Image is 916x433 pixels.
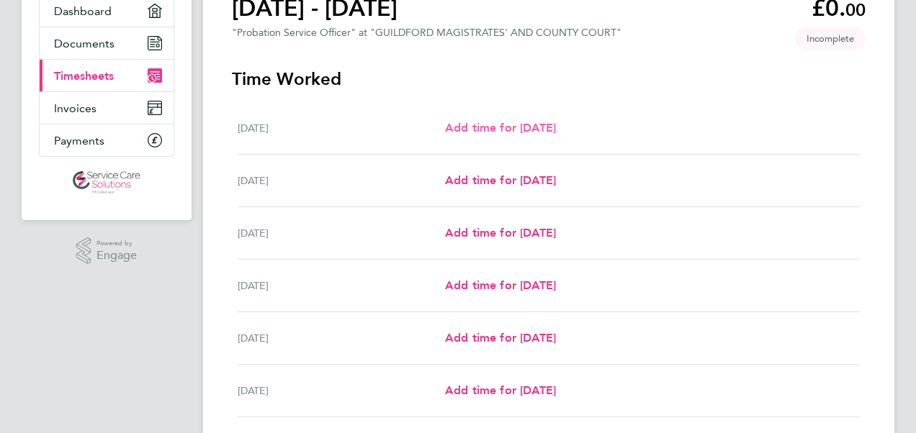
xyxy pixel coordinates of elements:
a: Invoices [40,92,174,124]
div: [DATE] [238,119,445,137]
div: [DATE] [238,382,445,399]
a: Add time for [DATE] [445,382,556,399]
span: Add time for [DATE] [445,278,556,292]
span: Payments [54,134,104,147]
div: [DATE] [238,172,445,189]
a: Add time for [DATE] [445,224,556,242]
span: Invoices [54,101,96,115]
div: [DATE] [238,329,445,347]
a: Add time for [DATE] [445,277,556,294]
span: Documents [54,37,114,50]
span: Timesheets [54,69,114,83]
div: "Probation Service Officer" at "GUILDFORD MAGISTRATES' AND COUNTY COURT" [232,27,621,39]
a: Add time for [DATE] [445,329,556,347]
span: This timesheet is Incomplete. [795,27,866,50]
h3: Time Worked [232,68,866,91]
span: Engage [96,250,137,262]
a: Add time for [DATE] [445,119,556,137]
a: Timesheets [40,60,174,91]
span: Add time for [DATE] [445,121,556,135]
a: Powered byEngage [76,237,138,265]
a: Go to home page [39,171,174,194]
div: [DATE] [238,277,445,294]
a: Payments [40,124,174,156]
span: Add time for [DATE] [445,173,556,187]
span: Powered by [96,237,137,250]
span: Dashboard [54,4,112,18]
a: Documents [40,27,174,59]
span: Add time for [DATE] [445,383,556,397]
a: Add time for [DATE] [445,172,556,189]
span: Add time for [DATE] [445,226,556,240]
img: servicecare-logo-retina.png [73,171,140,194]
div: [DATE] [238,224,445,242]
span: Add time for [DATE] [445,331,556,345]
